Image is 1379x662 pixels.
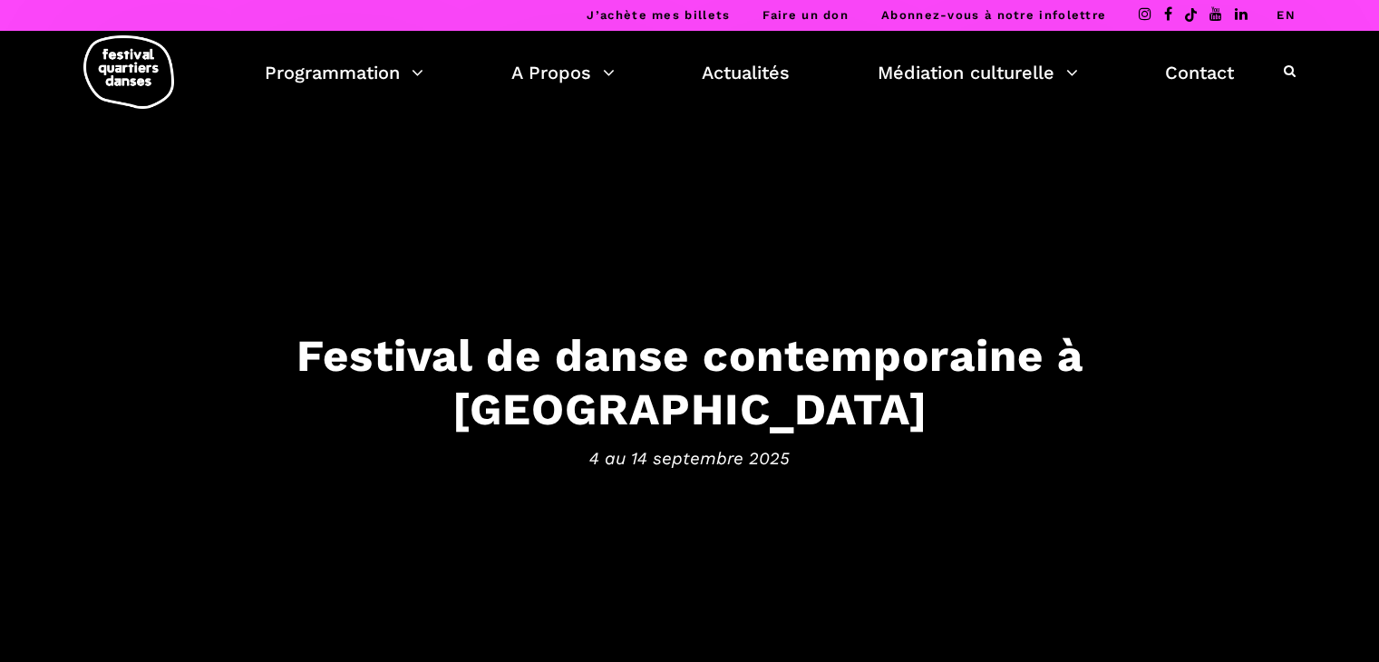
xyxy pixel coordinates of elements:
[1165,57,1234,88] a: Contact
[128,329,1252,436] h3: Festival de danse contemporaine à [GEOGRAPHIC_DATA]
[881,8,1106,22] a: Abonnez-vous à notre infolettre
[587,8,730,22] a: J’achète mes billets
[762,8,849,22] a: Faire un don
[83,35,174,109] img: logo-fqd-med
[702,57,790,88] a: Actualités
[128,444,1252,472] span: 4 au 14 septembre 2025
[878,57,1078,88] a: Médiation culturelle
[1277,8,1296,22] a: EN
[265,57,423,88] a: Programmation
[511,57,615,88] a: A Propos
